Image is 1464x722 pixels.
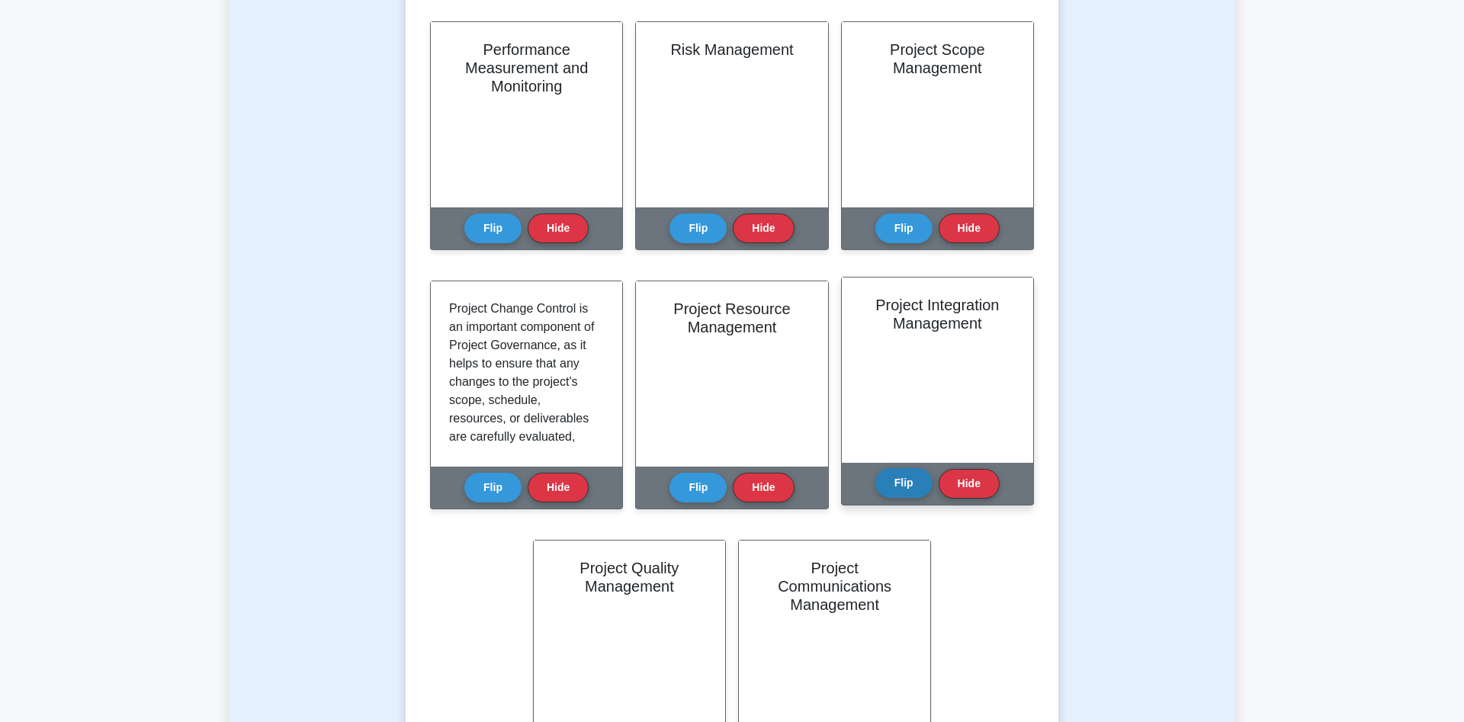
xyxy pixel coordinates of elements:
[552,559,707,595] h2: Project Quality Management
[733,213,794,243] button: Hide
[449,40,604,95] h2: Performance Measurement and Monitoring
[464,213,522,243] button: Flip
[875,468,933,498] button: Flip
[939,469,1000,499] button: Hide
[528,213,589,243] button: Hide
[669,213,727,243] button: Flip
[875,213,933,243] button: Flip
[464,473,522,502] button: Flip
[939,213,1000,243] button: Hide
[860,296,1015,332] h2: Project Integration Management
[669,473,727,502] button: Flip
[654,300,809,336] h2: Project Resource Management
[757,559,912,614] h2: Project Communications Management
[528,473,589,502] button: Hide
[654,40,809,59] h2: Risk Management
[860,40,1015,77] h2: Project Scope Management
[733,473,794,502] button: Hide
